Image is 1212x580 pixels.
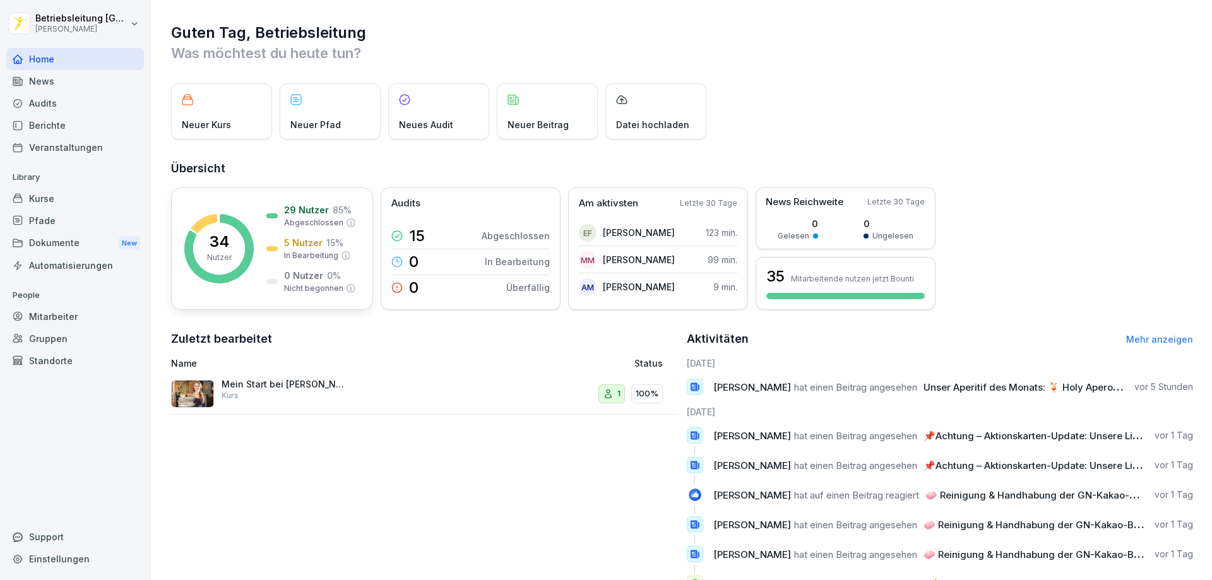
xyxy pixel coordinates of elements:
[1155,429,1193,442] p: vor 1 Tag
[284,269,323,282] p: 0 Nutzer
[579,196,638,211] p: Am aktivsten
[171,23,1193,43] h1: Guten Tag, Betriebsleitung
[713,280,737,293] p: 9 min.
[794,489,919,501] span: hat auf einen Beitrag reagiert
[579,278,597,296] div: AM
[864,217,913,230] p: 0
[485,255,550,268] p: In Bearbeitung
[171,380,214,408] img: aaay8cu0h1hwaqqp9269xjan.png
[617,388,621,400] p: 1
[6,187,144,210] a: Kurse
[326,236,343,249] p: 15 %
[6,114,144,136] a: Berichte
[713,519,791,531] span: [PERSON_NAME]
[6,232,144,255] div: Dokumente
[35,25,128,33] p: [PERSON_NAME]
[35,13,128,24] p: Betriebsleitung [GEOGRAPHIC_DATA]
[713,548,791,560] span: [PERSON_NAME]
[1134,381,1193,393] p: vor 5 Stunden
[171,160,1193,177] h2: Übersicht
[6,70,144,92] a: News
[409,228,425,244] p: 15
[119,236,140,251] div: New
[6,136,144,158] a: Veranstaltungen
[713,381,791,393] span: [PERSON_NAME]
[708,253,737,266] p: 99 min.
[867,196,925,208] p: Letzte 30 Tage
[603,226,675,239] p: [PERSON_NAME]
[636,388,658,400] p: 100%
[409,254,419,269] p: 0
[222,390,239,401] p: Kurs
[6,548,144,570] a: Einstellungen
[171,43,1193,63] p: Was möchtest du heute tun?
[1126,334,1193,345] a: Mehr anzeigen
[6,92,144,114] a: Audits
[290,118,341,131] p: Neuer Pfad
[1155,459,1193,471] p: vor 1 Tag
[6,328,144,350] a: Gruppen
[171,357,489,370] p: Name
[1155,548,1193,560] p: vor 1 Tag
[794,459,917,471] span: hat einen Beitrag angesehen
[603,253,675,266] p: [PERSON_NAME]
[391,196,420,211] p: Audits
[210,234,229,249] p: 34
[794,548,917,560] span: hat einen Beitrag angesehen
[579,224,597,242] div: EF
[6,210,144,232] a: Pfade
[778,217,818,230] p: 0
[482,229,550,242] p: Abgeschlossen
[6,285,144,305] p: People
[706,226,737,239] p: 123 min.
[6,305,144,328] a: Mitarbeiter
[284,203,329,216] p: 29 Nutzer
[766,195,843,210] p: News Reichweite
[171,330,678,348] h2: Zuletzt bearbeitet
[687,357,1194,370] h6: [DATE]
[687,330,749,348] h2: Aktivitäten
[207,252,232,263] p: Nutzer
[399,118,453,131] p: Neues Audit
[634,357,663,370] p: Status
[872,230,913,242] p: Ungelesen
[6,526,144,548] div: Support
[766,266,785,287] h3: 35
[794,519,917,531] span: hat einen Beitrag angesehen
[222,379,348,390] p: Mein Start bei [PERSON_NAME] - Personalfragebogen
[182,118,231,131] p: Neuer Kurs
[6,350,144,372] a: Standorte
[778,230,809,242] p: Gelesen
[713,459,791,471] span: [PERSON_NAME]
[680,198,737,209] p: Letzte 30 Tage
[171,374,678,415] a: Mein Start bei [PERSON_NAME] - PersonalfragebogenKurs1100%
[713,489,791,501] span: [PERSON_NAME]
[794,381,917,393] span: hat einen Beitrag angesehen
[284,250,338,261] p: In Bearbeitung
[1155,518,1193,531] p: vor 1 Tag
[409,280,419,295] p: 0
[794,430,917,442] span: hat einen Beitrag angesehen
[506,281,550,294] p: Überfällig
[6,167,144,187] p: Library
[508,118,569,131] p: Neuer Beitrag
[579,251,597,269] div: MM
[616,118,689,131] p: Datei hochladen
[284,236,323,249] p: 5 Nutzer
[6,232,144,255] a: DokumenteNew
[6,48,144,70] a: Home
[284,283,343,294] p: Nicht begonnen
[791,274,914,283] p: Mitarbeitende nutzen jetzt Bounti
[6,254,144,276] a: Automatisierungen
